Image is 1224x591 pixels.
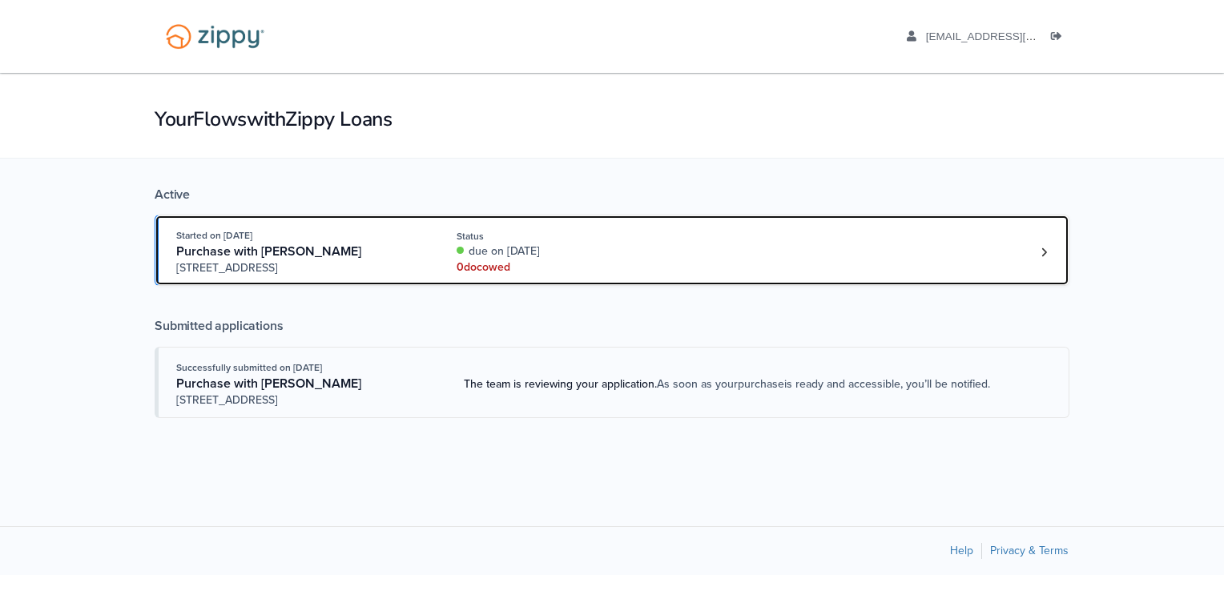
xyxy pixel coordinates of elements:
span: cjhonea16@gmail.com [926,30,1109,42]
span: [STREET_ADDRESS] [176,392,428,408]
div: due on [DATE] [457,243,670,259]
img: Logo [155,16,275,57]
div: Active [155,187,1069,203]
div: The team is reviewing your application. [464,376,990,392]
div: Submitted applications [155,318,1069,334]
span: Purchase with [PERSON_NAME] [176,376,361,392]
span: As soon as your purchase is ready and accessible, you’ll be notified. [657,377,990,391]
a: Privacy & Terms [990,544,1069,557]
span: Started on [DATE] [176,230,252,241]
a: Open loan 4274450 [155,215,1069,286]
a: Log out [1051,30,1069,46]
h1: Your Flows with Zippy Loans [155,106,1069,133]
span: Purchase with [PERSON_NAME] [176,243,361,259]
span: [STREET_ADDRESS] [176,260,421,276]
a: Loan number 4274450 [1032,240,1056,264]
div: Status [457,229,670,243]
div: 0 doc owed [457,259,670,275]
span: Successfully submitted on [DATE] [176,362,322,373]
a: edit profile [907,30,1109,46]
a: Help [950,544,973,557]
